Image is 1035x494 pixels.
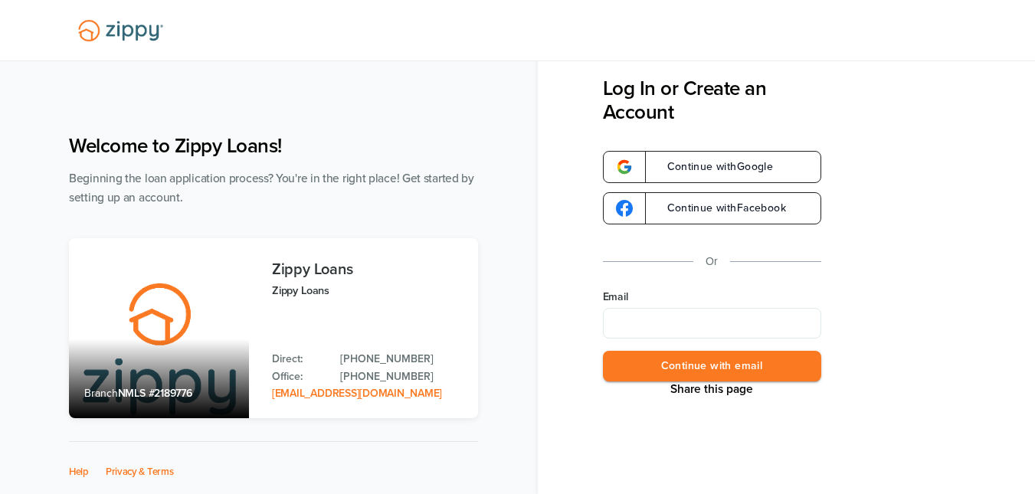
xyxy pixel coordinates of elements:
[666,381,758,397] button: Share This Page
[69,172,474,204] span: Beginning the loan application process? You're in the right place! Get started by setting up an a...
[652,203,786,214] span: Continue with Facebook
[69,13,172,48] img: Lender Logo
[272,368,325,385] p: Office:
[272,387,442,400] a: Email Address: zippyguide@zippymh.com
[272,261,463,278] h3: Zippy Loans
[69,466,89,478] a: Help
[106,466,174,478] a: Privacy & Terms
[118,387,192,400] span: NMLS #2189776
[272,282,463,299] p: Zippy Loans
[603,77,821,124] h3: Log In or Create an Account
[616,200,633,217] img: google-logo
[603,351,821,382] button: Continue with email
[84,387,118,400] span: Branch
[603,308,821,339] input: Email Address
[603,192,821,224] a: google-logoContinue withFacebook
[616,159,633,175] img: google-logo
[69,134,478,158] h1: Welcome to Zippy Loans!
[652,162,774,172] span: Continue with Google
[340,368,463,385] a: Office Phone: 512-975-2947
[706,252,718,271] p: Or
[603,290,821,305] label: Email
[272,351,325,368] p: Direct:
[340,351,463,368] a: Direct Phone: 512-975-2947
[603,151,821,183] a: google-logoContinue withGoogle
